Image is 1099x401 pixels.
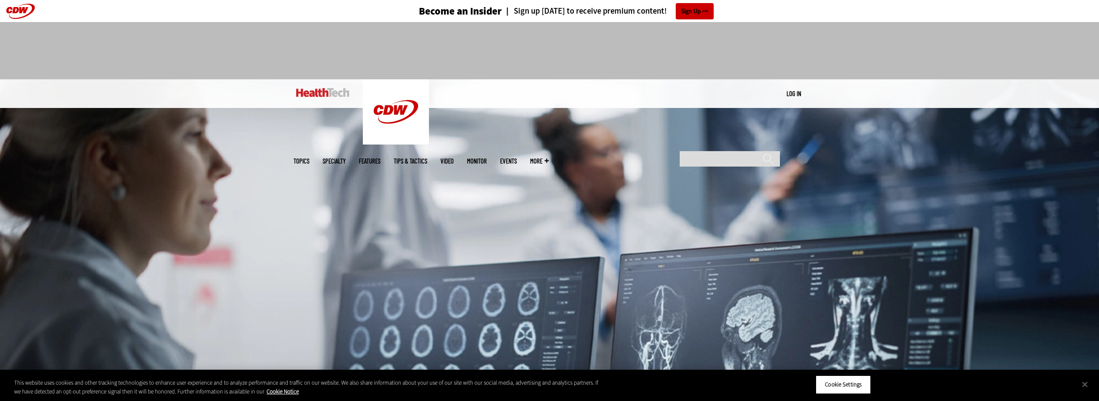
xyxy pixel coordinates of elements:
[14,379,605,396] div: This website uses cookies and other tracking technologies to enhance user experience and to analy...
[296,88,350,97] img: Home
[500,158,517,164] a: Events
[389,31,710,71] iframe: advertisement
[676,3,714,19] a: Sign Up
[1075,375,1095,394] button: Close
[386,6,502,16] a: Become an Insider
[363,137,429,147] a: CDW
[467,158,487,164] a: MonITor
[419,6,502,16] h3: Become an Insider
[502,7,667,15] a: Sign up [DATE] to receive premium content!
[816,375,871,394] button: Cookie Settings
[363,79,429,145] img: Home
[440,158,454,164] a: Video
[294,158,309,164] span: Topics
[323,158,346,164] span: Specialty
[394,158,427,164] a: Tips & Tactics
[787,89,801,98] div: User menu
[787,89,801,97] a: Log in
[359,158,380,164] a: Features
[530,158,549,164] span: More
[267,388,299,395] a: More information about your privacy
